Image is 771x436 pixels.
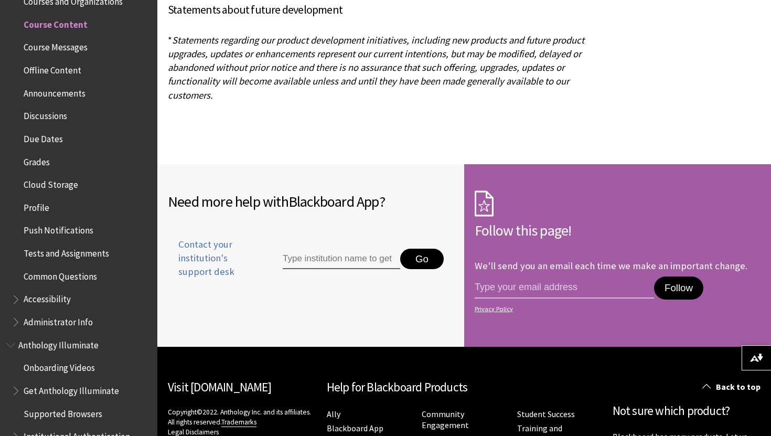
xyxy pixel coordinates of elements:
[24,61,81,76] span: Offline Content
[168,238,259,279] span: Contact your institution's support desk
[24,39,88,53] span: Course Messages
[24,199,49,213] span: Profile
[288,192,379,211] span: Blackboard App
[24,382,119,396] span: Get Anthology Illuminate
[24,291,71,305] span: Accessibility
[24,313,93,327] span: Administrator Info
[327,378,602,397] h2: Help for Blackboard Products
[168,238,259,292] a: Contact your institution's support desk
[475,190,494,217] img: Subscription Icon
[24,222,93,236] span: Push Notifications
[475,260,747,272] p: We'll send you an email each time we make an important change.
[24,176,78,190] span: Cloud Storage
[475,305,757,313] a: Privacy Policy
[24,16,88,30] span: Course Content
[694,377,771,397] a: Back to top
[613,402,761,420] h2: Not sure which product?
[475,219,761,241] h2: Follow this page!
[400,249,444,270] button: Go
[517,409,575,420] a: Student Success
[168,1,605,18] h4: Statements about future development
[24,405,102,419] span: Supported Browsers
[24,84,85,99] span: Announcements
[422,409,469,431] a: Community Engagement
[18,336,99,350] span: Anthology Illuminate
[24,268,97,282] span: Common Questions
[327,423,383,434] a: Blackboard App
[24,359,95,374] span: Onboarding Videos
[168,379,271,395] a: Visit [DOMAIN_NAME]
[327,409,340,420] a: Ally
[24,107,67,121] span: Discussions
[475,277,654,299] input: email address
[24,130,63,144] span: Due Dates
[654,277,703,300] button: Follow
[283,249,400,270] input: Type institution name to get support
[24,244,109,259] span: Tests and Assignments
[168,34,584,101] span: Statements regarding our product development initiatives, including new products and future produ...
[221,418,256,427] a: Trademarks
[168,190,454,212] h2: Need more help with ?
[24,153,50,167] span: Grades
